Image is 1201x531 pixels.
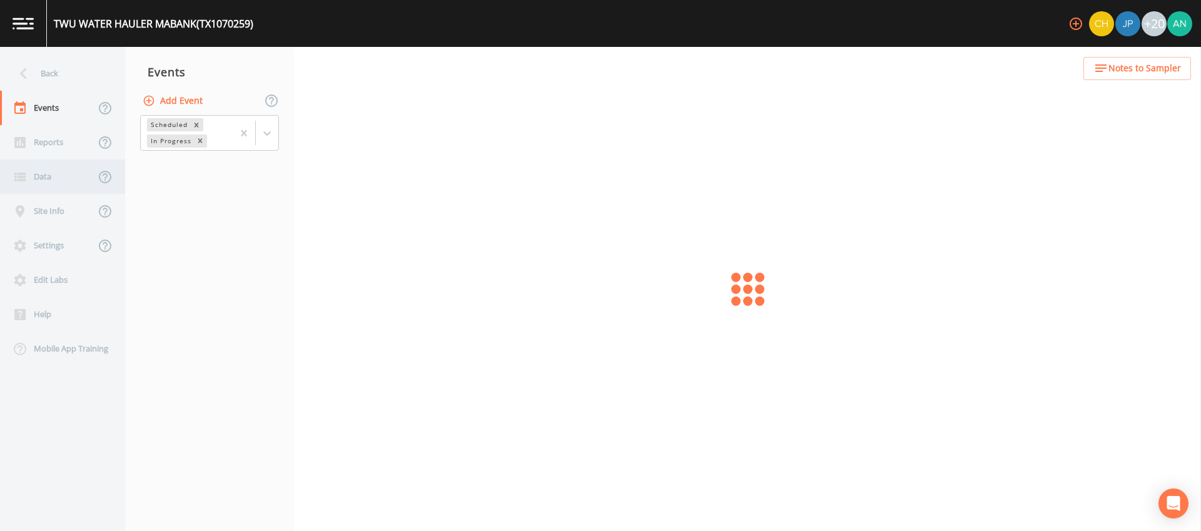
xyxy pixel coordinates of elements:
img: c74b8b8b1c7a9d34f67c5e0ca157ed15 [1089,11,1114,36]
img: c76c074581486bce1c0cbc9e29643337 [1167,11,1192,36]
div: Scheduled [147,118,190,131]
img: 41241ef155101aa6d92a04480b0d0000 [1115,11,1140,36]
div: In Progress [147,134,193,148]
button: Notes to Sampler [1083,57,1191,80]
div: Remove In Progress [193,134,207,148]
button: Add Event [140,89,208,113]
span: Notes to Sampler [1108,61,1181,76]
img: logo [13,18,34,29]
div: Events [125,56,294,88]
div: Charles Medina [1088,11,1115,36]
div: Open Intercom Messenger [1158,488,1188,518]
div: +20 [1142,11,1167,36]
div: Remove Scheduled [190,118,203,131]
div: Joshua gere Paul [1115,11,1141,36]
div: TWU WATER HAULER MABANK (TX1070259) [54,16,253,31]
